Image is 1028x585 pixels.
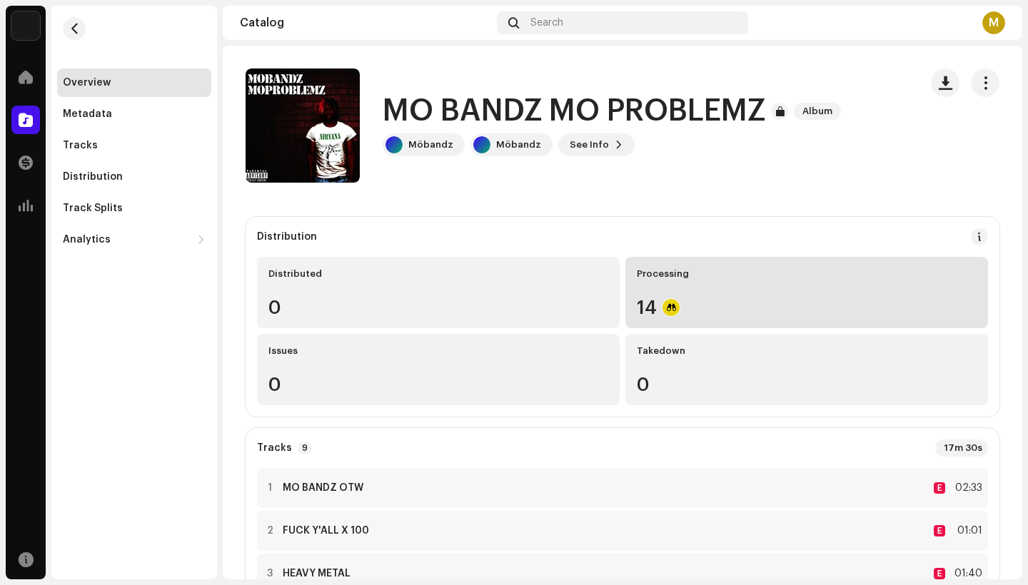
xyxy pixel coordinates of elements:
[982,11,1005,34] div: M
[268,345,608,357] div: Issues
[934,482,945,494] div: E
[951,479,982,497] div: 02:33
[57,68,211,97] re-m-nav-item: Overview
[240,17,491,29] div: Catalog
[934,525,945,536] div: E
[934,568,945,579] div: E
[951,565,982,582] div: 01:40
[570,131,609,159] span: See Info
[11,11,40,40] img: 190830b2-3b53-4b0d-992c-d3620458de1d
[63,203,123,214] div: Track Splits
[57,131,211,160] re-m-nav-item: Tracks
[530,17,563,29] span: Search
[268,268,608,280] div: Distributed
[257,231,317,243] div: Distribution
[57,163,211,191] re-m-nav-item: Distribution
[383,95,765,128] h1: MO BANDZ MO PROBLEMZ
[63,108,112,120] div: Metadata
[57,100,211,128] re-m-nav-item: Metadata
[637,268,977,280] div: Processing
[257,442,292,454] strong: Tracks
[408,139,453,151] div: Möbandz
[935,439,988,457] div: 17m 30s
[63,234,111,245] div: Analytics
[558,133,635,156] button: See Info
[63,77,111,88] div: Overview
[57,194,211,223] re-m-nav-item: Track Splits
[283,525,369,536] strong: FUCK Y'ALL X 100
[951,522,982,539] div: 01:01
[496,139,541,151] div: Möbandz
[794,103,841,120] span: Album
[283,482,363,494] strong: MO BANDZ OTW
[283,568,351,579] strong: HEAVY METAL
[298,442,312,454] p-badge: 9
[63,171,123,183] div: Distribution
[637,345,977,357] div: Takedown
[63,140,98,151] div: Tracks
[57,225,211,254] re-m-nav-dropdown: Analytics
